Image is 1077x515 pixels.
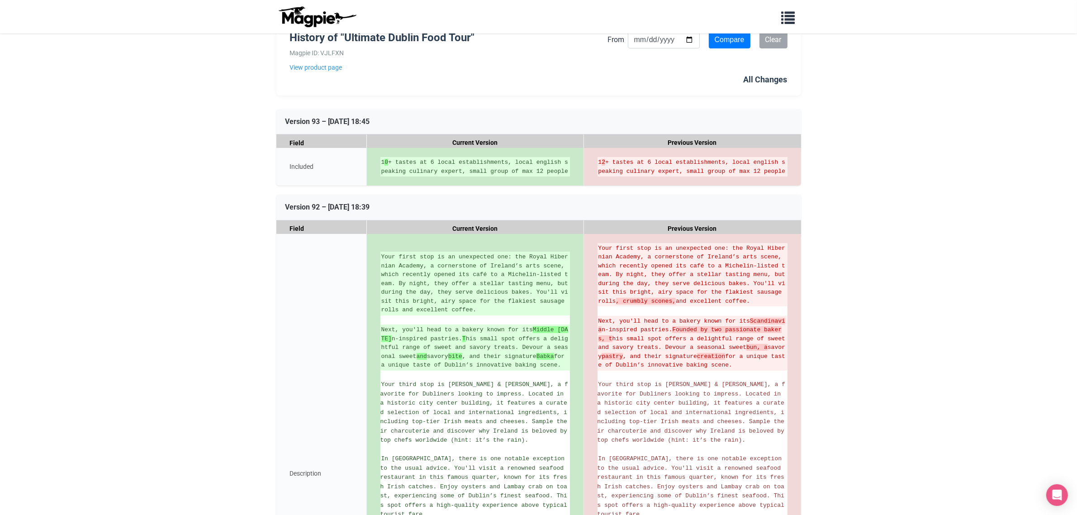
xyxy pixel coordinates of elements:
[290,48,607,58] div: Magpie ID: VJLFXN
[290,62,607,72] a: View product page
[536,353,554,360] strong: Babka
[380,381,571,443] span: Your third stop is [PERSON_NAME] & [PERSON_NAME], a favorite for Dubliners looking to impress. Lo...
[290,31,607,44] h1: History of "Ultimate Dublin Food Tour"
[462,335,466,342] strong: T
[276,220,367,237] div: Field
[598,317,787,370] del: Next, you'll head to a bakery known for its n-inspired pastries. his small spot offers a delightf...
[616,298,676,305] strong: , crumbly scones,
[744,73,788,86] div: All Changes
[276,195,801,220] div: Version 92 – [DATE] 18:39
[746,344,768,351] strong: bun, a
[417,353,427,360] strong: and
[367,220,584,237] div: Current Version
[381,158,569,176] ins: 1 + tastes at 6 local establishments, local english speaking culinary expert, small group of max ...
[381,253,569,315] ins: Your first stop is an unexpected one: the Royal Hibernian Academy, a cornerstone of Ireland’s art...
[598,381,788,443] span: Your third stop is [PERSON_NAME] & [PERSON_NAME], a favorite for Dubliners looking to impress. Lo...
[598,244,787,306] del: Your first stop is an unexpected one: the Royal Hibernian Academy, a cornerstone of Ireland’s art...
[1046,484,1068,506] div: Open Intercom Messenger
[381,325,569,370] ins: Next, you'll head to a bakery known for its n-inspired pastries. his small spot offers a delightf...
[607,34,624,46] label: From
[602,159,605,166] strong: 2
[276,148,367,186] div: Included
[598,326,782,342] strong: Founded by two passionate bakers, t
[384,159,388,166] strong: 0
[276,134,367,151] div: Field
[697,353,725,360] strong: creation
[584,134,801,151] div: Previous Version
[367,134,584,151] div: Current Version
[448,353,462,360] strong: bite
[584,220,801,237] div: Previous Version
[598,318,785,334] strong: Scandinavia
[598,158,787,176] del: 1 + tastes at 6 local establishments, local english speaking culinary expert, small group of max ...
[709,31,750,48] input: Compare
[276,6,358,28] img: logo-ab69f6fb50320c5b225c76a69d11143b.png
[276,109,801,135] div: Version 93 – [DATE] 18:45
[602,353,623,360] strong: pastry
[381,326,568,342] strong: Middle [DATE]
